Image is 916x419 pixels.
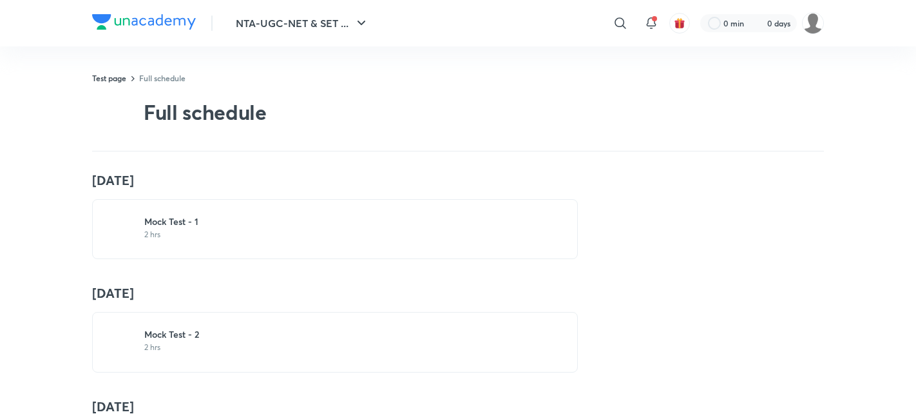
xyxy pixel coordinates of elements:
[802,12,824,34] img: Basudha
[550,216,558,226] img: save
[92,14,196,33] a: Company Logo
[144,215,541,228] h6: Mock Test - 1
[669,13,690,34] button: avatar
[550,329,558,339] img: save
[108,328,134,354] img: test
[144,342,541,353] p: 2 hrs
[108,215,134,241] img: test
[144,99,267,125] h2: Full schedule
[674,17,685,29] img: avatar
[92,398,824,415] h4: [DATE]
[144,229,541,240] p: 2 hrs
[92,172,824,189] h4: [DATE]
[144,328,541,341] h6: Mock Test - 2
[92,73,126,83] a: Test page
[92,14,196,30] img: Company Logo
[228,10,377,36] button: NTA-UGC-NET & SET ...
[752,17,765,30] img: streak
[92,285,824,302] h4: [DATE]
[139,73,186,83] a: Full schedule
